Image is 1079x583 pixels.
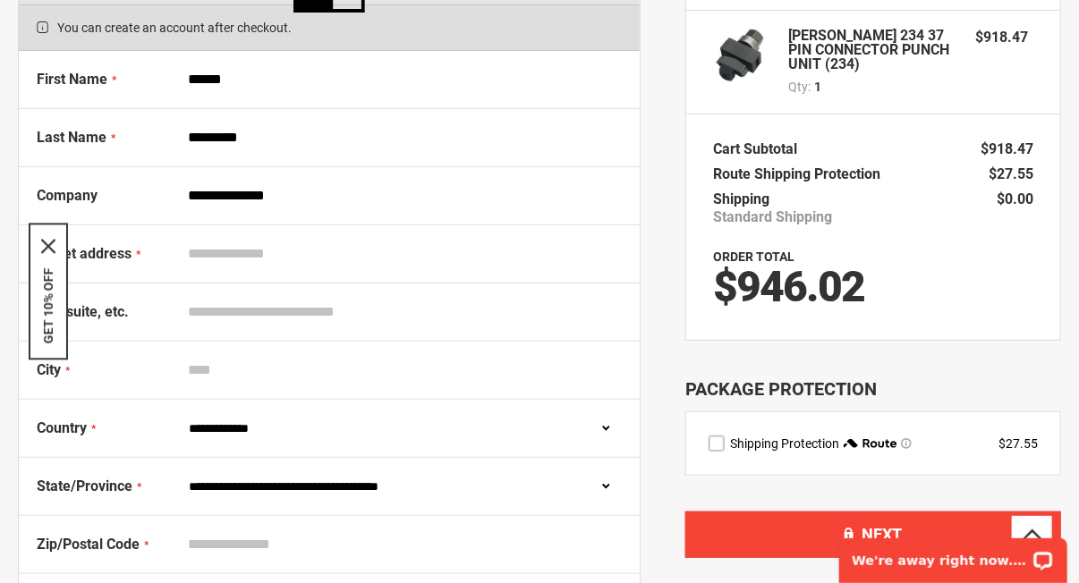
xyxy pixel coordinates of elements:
span: Zip/Postal Code [37,536,140,553]
span: State/Province [37,477,132,494]
div: Package Protection [685,376,1061,402]
th: Route Shipping Protection [713,162,889,187]
svg: close icon [41,240,55,254]
span: 1 [814,78,821,96]
span: Apt, suite, etc. [37,303,129,320]
span: $918.47 [976,29,1029,46]
span: Country [37,419,87,436]
span: Shipping Protection [730,436,839,451]
span: Shipping [713,190,769,207]
span: $918.47 [981,140,1033,157]
span: $946.02 [713,261,864,312]
img: GREENLEE 234 37 PIN CONNECTOR PUNCH UNIT (234) [713,29,767,82]
strong: [PERSON_NAME] 234 37 PIN CONNECTOR PUNCH UNIT (234) [788,29,958,72]
button: Close [41,240,55,254]
span: Next [862,525,903,544]
th: Cart Subtotal [713,137,806,162]
span: First Name [37,71,107,88]
button: Next [685,511,1061,558]
span: Street address [37,245,132,262]
span: Standard Shipping [713,208,832,226]
div: $27.55 [998,435,1038,452]
button: GET 10% OFF [41,268,55,344]
iframe: LiveChat chat widget [828,527,1079,583]
span: $0.00 [997,190,1033,207]
strong: Order Total [713,249,794,264]
span: Last Name [37,129,106,146]
div: route shipping protection selector element [709,435,1038,452]
span: $27.55 [989,165,1033,182]
span: Learn more [901,438,912,449]
span: Qty [788,80,808,94]
span: City [37,361,61,378]
span: Company [37,187,98,204]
